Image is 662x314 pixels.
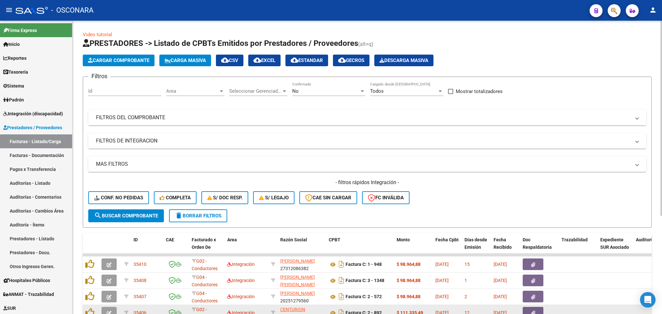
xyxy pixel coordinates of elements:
[346,262,382,267] strong: Factura C: 1 - 948
[280,275,315,287] span: [PERSON_NAME] [PERSON_NAME]
[131,233,163,261] datatable-header-cell: ID
[227,278,255,283] span: Integración
[88,133,646,149] mat-expansion-panel-header: FILTROS DE INTEGRACION
[88,209,164,222] button: Buscar Comprobante
[337,275,346,286] i: Descargar documento
[337,259,346,269] i: Descargar documento
[379,58,428,63] span: Descarga Masiva
[229,88,282,94] span: Seleccionar Gerenciador
[561,237,588,242] span: Trazabilidad
[94,212,102,219] mat-icon: search
[96,114,631,121] mat-panel-title: FILTROS DEL COMPROBANTE
[397,262,421,267] strong: $ 98.964,88
[3,41,20,48] span: Inicio
[338,56,346,64] mat-icon: cloud_download
[636,237,655,242] span: Auditoria
[207,195,243,201] span: S/ Doc Resp.
[253,191,294,204] button: S/ legajo
[166,237,174,242] span: CAE
[88,58,149,63] span: Cargar Comprobante
[216,55,243,66] button: CSV
[3,68,28,76] span: Tesorería
[491,233,520,261] datatable-header-cell: Fecha Recibido
[133,278,146,283] span: 35408
[5,6,13,14] mat-icon: menu
[189,233,225,261] datatable-header-cell: Facturado x Orden De
[154,191,197,204] button: Completa
[464,237,487,250] span: Días desde Emisión
[278,233,326,261] datatable-header-cell: Razón Social
[192,258,218,286] span: G02 - Conductores Navales Central
[435,262,449,267] span: [DATE]
[83,39,358,48] span: PRESTADORES -> Listado de CPBTs Emitidos por Prestadores / Proveedores
[464,262,470,267] span: 15
[464,294,467,299] span: 2
[462,233,491,261] datatable-header-cell: Días desde Emisión
[227,237,237,242] span: Area
[368,195,404,201] span: FC Inválida
[520,233,559,261] datatable-header-cell: Doc Respaldatoria
[83,55,155,66] button: Cargar Comprobante
[94,213,158,219] span: Buscar Comprobante
[165,58,206,63] span: Carga Masiva
[192,237,216,250] span: Facturado x Orden De
[374,55,433,66] app-download-masive: Descarga masiva de comprobantes (adjuntos)
[3,305,16,312] span: SUR
[166,88,219,94] span: Area
[3,124,62,131] span: Prestadores / Proveedores
[201,191,249,204] button: S/ Doc Resp.
[94,195,143,201] span: Conf. no pedidas
[346,294,382,299] strong: Factura C: 2 - 572
[280,237,307,242] span: Razón Social
[374,55,433,66] button: Descarga Masiva
[280,274,324,287] div: 27360272228
[598,233,633,261] datatable-header-cell: Expediente SUR Asociado
[96,137,631,144] mat-panel-title: FILTROS DE INTEGRACION
[291,56,298,64] mat-icon: cloud_download
[280,257,324,271] div: 27312086382
[397,294,421,299] strong: $ 98.964,88
[221,58,238,63] span: CSV
[291,58,323,63] span: Estandar
[169,209,227,222] button: Borrar Filtros
[88,191,149,204] button: Conf. no pedidas
[433,233,462,261] datatable-header-cell: Fecha Cpbt
[370,88,384,94] span: Todos
[397,278,421,283] strong: $ 98.964,88
[285,55,328,66] button: Estandar
[96,161,631,168] mat-panel-title: MAS FILTROS
[494,278,507,283] span: [DATE]
[337,291,346,302] i: Descargar documento
[175,213,221,219] span: Borrar Filtros
[338,58,364,63] span: Gecros
[133,237,138,242] span: ID
[494,262,507,267] span: [DATE]
[175,212,183,219] mat-icon: delete
[640,292,656,308] div: Open Intercom Messenger
[160,195,191,201] span: Completa
[435,237,459,242] span: Fecha Cpbt
[88,156,646,172] mat-expansion-panel-header: MAS FILTROS
[3,277,50,284] span: Hospitales Públicos
[225,233,268,261] datatable-header-cell: Area
[435,294,449,299] span: [DATE]
[456,88,503,95] span: Mostrar totalizadores
[329,237,340,242] span: CPBT
[305,195,351,201] span: CAE SIN CARGAR
[248,55,281,66] button: EXCEL
[523,237,552,250] span: Doc Respaldatoria
[192,275,219,295] span: G04 - Conductores Navales MDQ
[333,55,369,66] button: Gecros
[292,88,299,94] span: No
[3,55,27,62] span: Reportes
[559,233,598,261] datatable-header-cell: Trazabilidad
[3,110,63,117] span: Integración (discapacidad)
[133,294,146,299] span: 35407
[253,56,261,64] mat-icon: cloud_download
[88,72,111,81] h3: Filtros
[88,110,646,125] mat-expansion-panel-header: FILTROS DEL COMPROBANTE
[299,191,357,204] button: CAE SIN CARGAR
[280,258,315,264] span: [PERSON_NAME]
[3,27,37,34] span: Firma Express
[227,262,255,267] span: Integración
